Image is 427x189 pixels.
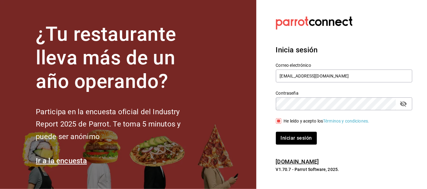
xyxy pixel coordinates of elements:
[36,157,87,165] a: Ir a la encuesta
[276,63,413,68] label: Correo electrónico
[323,119,369,123] a: Términos y condiciones.
[276,158,319,165] a: [DOMAIN_NAME]
[276,166,412,172] p: V1.70.7 - Parrot Software, 2025.
[284,118,369,124] div: He leído y acepto los
[276,132,317,145] button: Iniciar sesión
[36,106,201,143] h2: Participa en la encuesta oficial del Industry Report 2025 de Parrot. Te toma 5 minutos y puede se...
[276,44,412,55] h3: Inicia sesión
[36,23,201,93] h1: ¿Tu restaurante lleva más de un año operando?
[398,99,409,109] button: passwordField
[276,70,413,82] input: Ingresa tu correo electrónico
[276,91,413,96] label: Contraseña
